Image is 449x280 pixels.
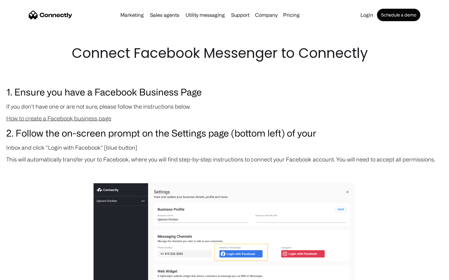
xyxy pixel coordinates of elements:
ul: Language list [12,269,37,278]
h3: 1. Ensure you have a Facebook Business Page [6,85,443,99]
a: Marketing [118,12,146,17]
p: This will automatically transfer your to Facebook, where you will find step-by-step instructions ... [6,155,443,164]
a: How to create a Facebook business page [6,115,111,121]
a: Pricing [281,12,302,17]
h3: 2. Follow the on-screen prompt on the Settings page (bottom left) of your [6,126,443,140]
a: Login [358,12,376,17]
div: Company [255,11,278,19]
a: Utility messaging [183,12,227,17]
a: Schedule a demo [377,9,420,21]
a: Support [229,12,252,17]
p: Inbox and click "Login with Facebook" [blue button] [6,143,443,152]
a: Sales agents [147,12,182,17]
h1: Connect Facebook Messenger to Connectly [72,44,377,63]
p: ‍ [6,167,443,175]
p: If you don't have one or are not sure, please follow the instructions below. [6,102,443,111]
aside: Language selected: English [6,269,37,278]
